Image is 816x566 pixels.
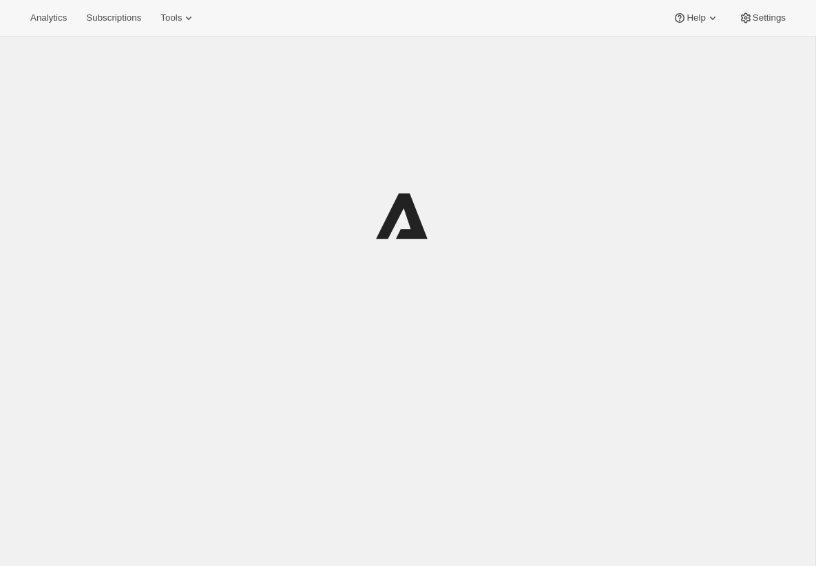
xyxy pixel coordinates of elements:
span: Subscriptions [86,12,141,23]
span: Help [687,12,705,23]
span: Tools [160,12,182,23]
button: Tools [152,8,204,28]
span: Analytics [30,12,67,23]
span: Settings [753,12,786,23]
button: Subscriptions [78,8,149,28]
button: Analytics [22,8,75,28]
button: Help [665,8,727,28]
button: Settings [731,8,794,28]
